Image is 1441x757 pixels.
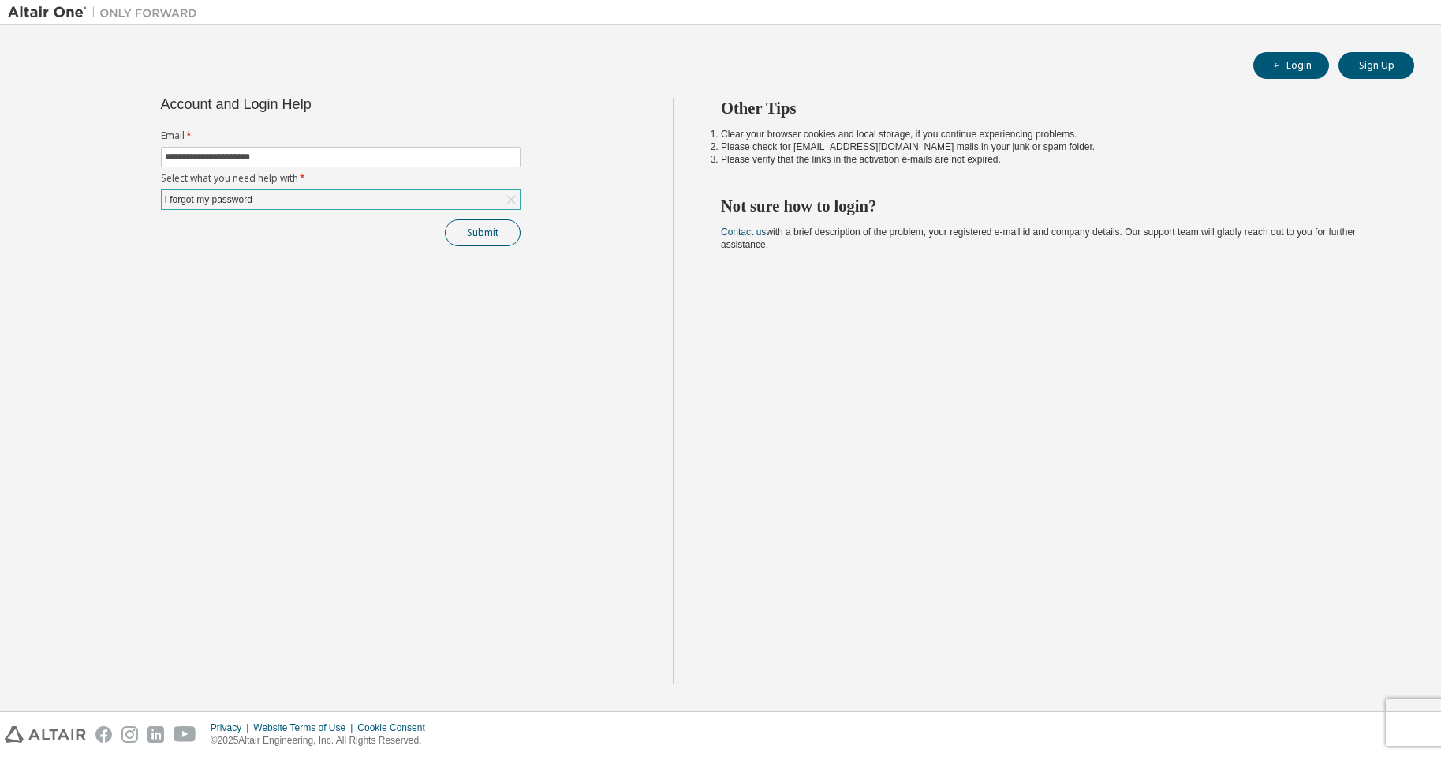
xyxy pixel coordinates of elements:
img: altair_logo.svg [5,726,86,743]
div: I forgot my password [162,190,520,209]
img: Altair One [8,5,205,21]
div: Account and Login Help [161,98,449,111]
button: Login [1253,52,1329,79]
button: Sign Up [1338,52,1414,79]
div: Website Terms of Use [253,721,357,734]
div: Privacy [211,721,253,734]
img: instagram.svg [121,726,138,743]
button: Submit [445,219,521,246]
h2: Other Tips [721,98,1386,118]
div: Cookie Consent [357,721,434,734]
img: facebook.svg [95,726,112,743]
img: youtube.svg [174,726,196,743]
img: linkedin.svg [147,726,164,743]
span: with a brief description of the problem, your registered e-mail id and company details. Our suppo... [721,227,1356,250]
li: Please verify that the links in the activation e-mails are not expired. [721,153,1386,166]
h2: Not sure how to login? [721,196,1386,216]
li: Please check for [EMAIL_ADDRESS][DOMAIN_NAME] mails in your junk or spam folder. [721,141,1386,153]
div: I forgot my password [162,191,255,208]
label: Email [161,129,521,142]
label: Select what you need help with [161,172,521,185]
a: Contact us [721,227,766,238]
li: Clear your browser cookies and local storage, if you continue experiencing problems. [721,128,1386,141]
p: © 2025 Altair Engineering, Inc. All Rights Reserved. [211,734,435,748]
